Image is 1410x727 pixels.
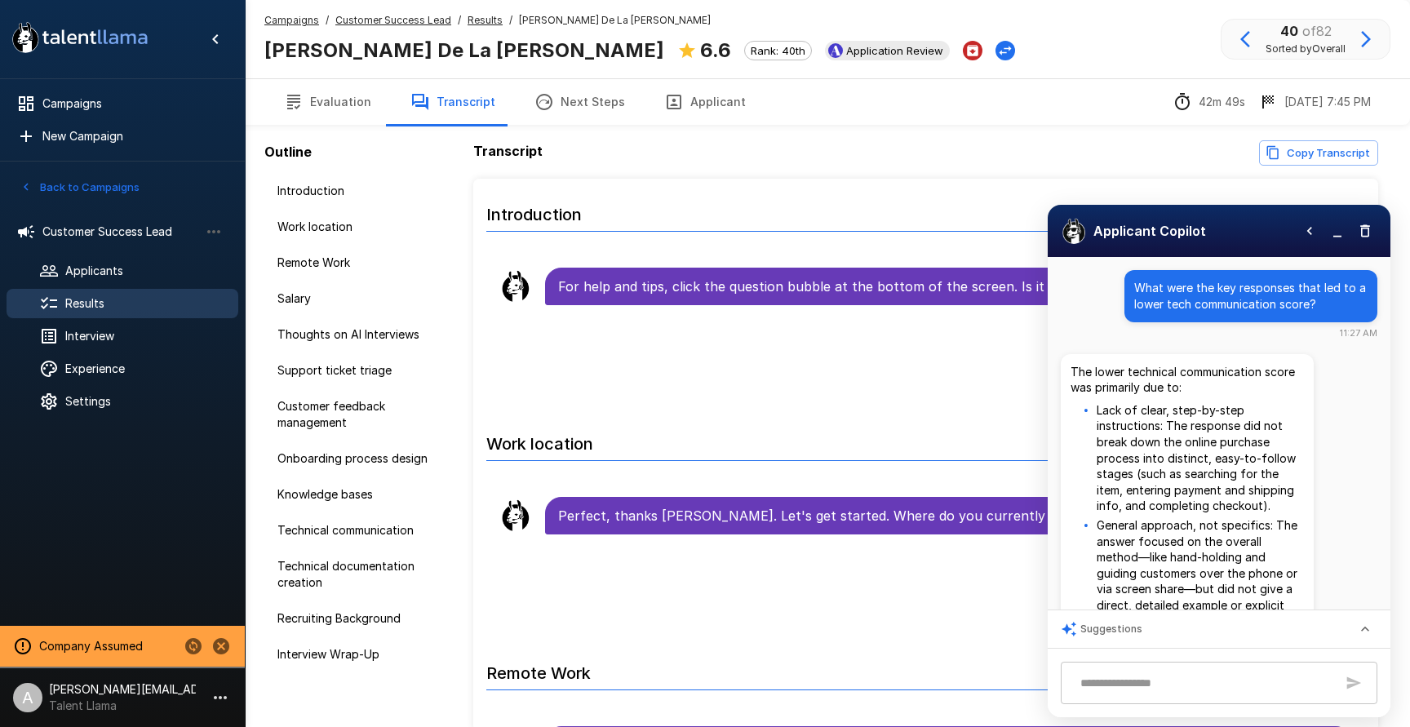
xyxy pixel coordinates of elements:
span: Introduction [277,183,441,199]
p: For help and tips, click the question bubble at the bottom of the screen. Is it ok if I call you ... [558,277,1339,296]
span: [PERSON_NAME] De La [PERSON_NAME] [519,12,711,29]
span: Technical communication [277,522,441,539]
b: 40 [1280,23,1298,39]
span: Application Review [840,44,950,57]
b: 6.6 [700,38,731,62]
b: Outline [264,144,312,160]
img: llama_clean.png [499,499,532,532]
u: Customer Success Lead [335,14,451,26]
span: Rank: 40th [745,44,811,57]
u: Campaigns [264,14,319,26]
div: Technical communication [264,516,454,545]
b: Transcript [473,143,543,159]
h6: Applicant Copilot [1093,219,1206,242]
span: 11:27 AM [1339,326,1377,341]
span: Remote Work [277,255,441,271]
div: The time between starting and completing the interview [1173,92,1245,112]
p: General approach, not specifics: The answer focused on the overall method—like hand-holding and g... [1097,517,1304,629]
span: Suggestions [1080,621,1142,637]
div: Thoughts on AI Interviews [264,320,454,349]
button: Archive Applicant [963,41,982,60]
span: Salary [277,290,441,307]
span: / [326,12,329,29]
span: Work location [277,219,441,235]
u: Results [468,14,503,26]
div: Onboarding process design [264,444,454,473]
button: Applicant [645,79,765,125]
span: Customer feedback management [277,398,441,431]
button: Change Stage [995,41,1015,60]
div: The date and time when the interview was completed [1258,92,1371,112]
div: Introduction [264,176,454,206]
div: Salary [264,284,454,313]
div: Support ticket triage [264,356,454,385]
span: / [458,12,461,29]
img: logo_glasses@2x.png [1061,218,1087,244]
img: ashbyhq_logo.jpeg [828,43,843,58]
span: of 82 [1302,23,1332,39]
span: Sorted by Overall [1266,41,1346,57]
span: Interview Wrap-Up [277,646,441,663]
button: Evaluation [264,79,391,125]
img: llama_clean.png [499,270,532,303]
div: Interview Wrap-Up [264,640,454,669]
span: Technical documentation creation [277,558,441,591]
p: Lack of clear, step-by-step instructions: The response did not break down the online purchase pro... [1097,402,1304,514]
p: 42m 49s [1199,94,1245,110]
p: What were the key responses that led to a lower tech communication score? [1134,280,1368,313]
button: Copy transcript [1259,140,1378,166]
h6: Remote Work [486,647,1365,690]
h6: Work location [486,418,1365,461]
span: Onboarding process design [277,450,441,467]
b: [PERSON_NAME] De La [PERSON_NAME] [264,38,664,62]
div: Technical documentation creation [264,552,454,597]
h6: Introduction [486,188,1365,232]
div: Remote Work [264,248,454,277]
p: [DATE] 7:45 PM [1284,94,1371,110]
div: View profile in Ashby [825,41,950,60]
button: Next Steps [515,79,645,125]
button: Transcript [391,79,515,125]
span: Support ticket triage [277,362,441,379]
span: Thoughts on AI Interviews [277,326,441,343]
div: Customer feedback management [264,392,454,437]
p: The lower technical communication score was primarily due to: [1071,364,1304,396]
span: / [509,12,512,29]
div: Work location [264,212,454,242]
div: Recruiting Background [264,604,454,633]
span: Knowledge bases [277,486,441,503]
div: Knowledge bases [264,480,454,509]
span: Recruiting Background [277,610,441,627]
p: Perfect, thanks [PERSON_NAME]. Let's get started. Where do you currently live and work from? [558,506,1339,525]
